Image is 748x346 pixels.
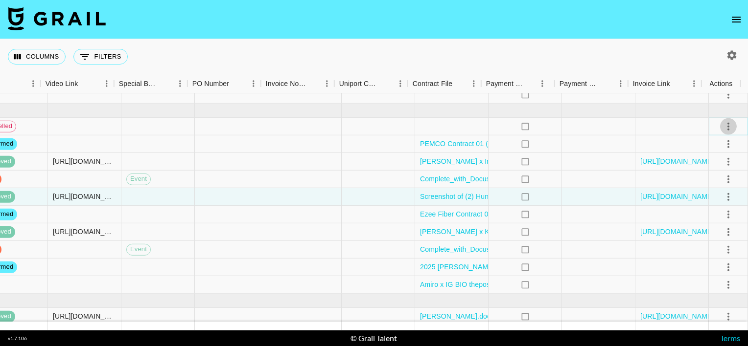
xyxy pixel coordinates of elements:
[640,192,714,201] a: [URL][DOMAIN_NAME]
[420,227,568,237] a: [PERSON_NAME] x Kiwibit_signed contract.pdf
[420,262,650,272] a: 2025 [PERSON_NAME] & Zoefull Services Agreement.docx (1) (2) (1).pdf
[420,209,504,219] a: Ezee Fiber Contract 01.pdf
[720,188,737,205] button: select merge strategy
[726,10,746,29] button: open drawer
[78,77,92,90] button: Sort
[709,74,732,93] div: Actions
[452,77,466,90] button: Sort
[640,311,714,321] a: [URL][DOMAIN_NAME]
[720,171,737,187] button: select merge strategy
[555,74,628,93] div: Payment Sent Date
[535,76,550,91] button: Menu
[481,74,555,93] div: Payment Sent
[334,74,408,93] div: Uniport Contact Email
[420,174,596,184] a: Complete_with_Docusign_Sabrina_UGC_agreement.pdf
[53,311,116,321] div: https://www.instagram.com/p/DOLfdT2Eh0I/
[720,308,737,324] button: select merge strategy
[720,86,737,103] button: select merge strategy
[320,76,334,91] button: Menu
[393,76,408,91] button: Menu
[119,74,159,93] div: Special Booking Type
[229,77,243,90] button: Sort
[720,223,737,240] button: select merge strategy
[420,280,740,289] a: Amiro x IG BIO thepositivelady Influencer Agreement - HydraGlow Booster & PDRN Serum Kit 9.22.pdf
[26,76,41,91] button: Menu
[73,49,128,65] button: Show filters
[53,227,116,237] div: https://www.instagram.com/p/DPWebt7EaeW/
[127,245,150,254] span: Event
[127,174,150,184] span: Event
[99,76,114,91] button: Menu
[720,241,737,258] button: select merge strategy
[687,76,701,91] button: Menu
[379,77,393,90] button: Sort
[420,139,506,149] a: PEMCO Contract 01 (1).pdf
[600,77,613,90] button: Sort
[306,77,320,90] button: Sort
[173,76,187,91] button: Menu
[420,192,734,201] a: Screenshot of (2) Hungryroot_ Your Partner in Healthy Living - Sprout Social Influencer Marketing...
[640,156,714,166] a: [URL][DOMAIN_NAME]
[420,156,630,166] a: [PERSON_NAME] x Influencer Agreement _ EARTHSCURE (1).pdf
[159,77,173,90] button: Sort
[420,311,518,321] a: [PERSON_NAME].docx_(2).pdf
[261,74,334,93] div: Invoice Notes
[408,74,481,93] div: Contract File
[524,77,538,90] button: Sort
[8,49,66,65] button: Select columns
[339,74,379,93] div: Uniport Contact Email
[560,74,600,93] div: Payment Sent Date
[633,74,670,93] div: Invoice Link
[701,74,741,93] div: Actions
[720,206,737,222] button: select merge strategy
[467,76,481,91] button: Menu
[192,74,229,93] div: PO Number
[613,76,628,91] button: Menu
[640,227,714,237] a: [URL][DOMAIN_NAME]
[8,7,106,30] img: Grail Talent
[351,333,397,343] div: © Grail Talent
[720,153,737,170] button: select merge strategy
[720,333,740,343] a: Terms
[720,135,737,152] button: select merge strategy
[420,244,596,254] a: Complete_with_Docusign_Sabrina_UGC_agreement.pdf
[628,74,701,93] div: Invoice Link
[720,276,737,293] button: select merge strategy
[8,335,27,342] div: v 1.7.106
[670,77,684,90] button: Sort
[53,192,116,201] div: https://www.instagram.com/p/DPlnS_9ka56/
[413,74,452,93] div: Contract File
[720,259,737,275] button: select merge strategy
[246,76,261,91] button: Menu
[486,74,524,93] div: Payment Sent
[266,74,306,93] div: Invoice Notes
[53,156,116,166] div: https://www.instagram.com/p/DPwQmimEYV4/
[41,74,114,93] div: Video Link
[46,74,78,93] div: Video Link
[187,74,261,93] div: PO Number
[114,74,187,93] div: Special Booking Type
[720,118,737,134] button: select merge strategy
